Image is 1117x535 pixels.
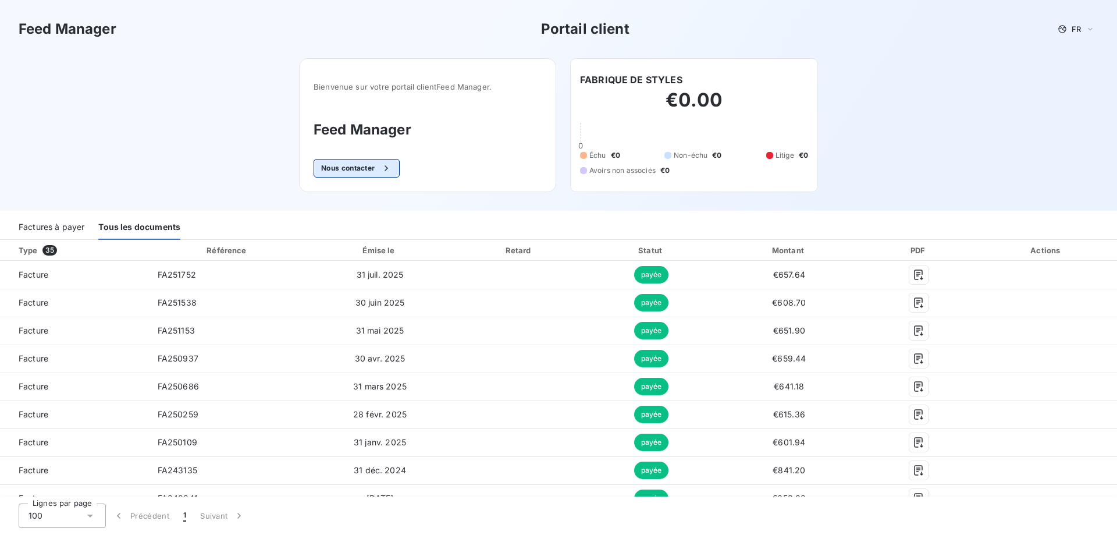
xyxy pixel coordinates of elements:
div: Actions [979,245,1115,256]
button: 1 [176,504,193,528]
div: Statut [588,245,714,256]
span: 0 [578,141,583,150]
span: €0 [712,150,721,161]
span: FA250109 [158,437,197,447]
span: FA250259 [158,409,198,419]
span: €841.20 [773,465,805,475]
span: 30 juin 2025 [355,297,405,307]
div: Émise le [310,245,450,256]
span: FA251752 [158,270,196,279]
h3: Feed Manager [19,19,116,40]
span: €608.70 [772,297,806,307]
h6: FABRIQUE DE STYLES [580,73,682,87]
span: 100 [29,510,42,522]
span: Facture [9,269,139,281]
span: FA251538 [158,297,197,307]
span: €651.90 [773,325,805,335]
span: 31 mai 2025 [356,325,404,335]
span: 31 juil. 2025 [357,270,404,279]
span: €0 [660,165,670,176]
span: 35 [42,245,57,256]
span: 31 déc. 2024 [354,465,406,475]
div: Retard [455,245,584,256]
div: Référence [207,246,246,255]
div: Montant [719,245,860,256]
span: €659.44 [772,353,806,363]
span: FA250686 [158,381,199,391]
button: Suivant [193,504,252,528]
span: Facture [9,325,139,336]
button: Nous contacter [314,159,400,178]
span: €0 [611,150,620,161]
span: Facture [9,409,139,420]
span: Facture [9,493,139,504]
span: €657.64 [773,270,805,279]
span: €641.18 [774,381,804,391]
span: payée [634,406,669,423]
div: PDF [864,245,973,256]
span: FA243135 [158,465,197,475]
span: FA242841 [158,493,198,503]
span: Litige [776,150,794,161]
span: payée [634,490,669,507]
div: Tous les documents [98,215,180,240]
span: Avoirs non associés [589,165,656,176]
span: Facture [9,297,139,309]
span: Facture [9,381,139,392]
span: FA251153 [158,325,195,335]
span: €0 [799,150,808,161]
span: Facture [9,465,139,476]
span: 30 avr. 2025 [355,353,405,363]
span: Facture [9,353,139,364]
div: Factures à payer [19,215,84,240]
button: Précédent [106,504,176,528]
span: payée [634,462,669,479]
span: €615.36 [773,409,805,419]
span: payée [634,322,669,339]
h3: Feed Manager [314,119,542,140]
h3: Portail client [541,19,629,40]
span: FA250937 [158,353,198,363]
span: 1 [183,510,186,522]
div: Type [12,245,146,256]
h2: €0.00 [580,88,808,123]
span: 31 janv. 2025 [354,437,406,447]
span: payée [634,350,669,367]
span: FR [1072,24,1081,34]
span: 28 févr. 2025 [353,409,407,419]
span: payée [634,266,669,284]
span: €653.08 [772,493,806,503]
span: Bienvenue sur votre portail client Feed Manager . [314,82,542,91]
span: [DATE] [367,493,394,503]
span: payée [634,294,669,311]
span: payée [634,378,669,395]
span: Facture [9,437,139,448]
span: Non-échu [674,150,707,161]
span: €601.94 [773,437,805,447]
span: Échu [589,150,606,161]
span: payée [634,434,669,451]
span: 31 mars 2025 [353,381,407,391]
